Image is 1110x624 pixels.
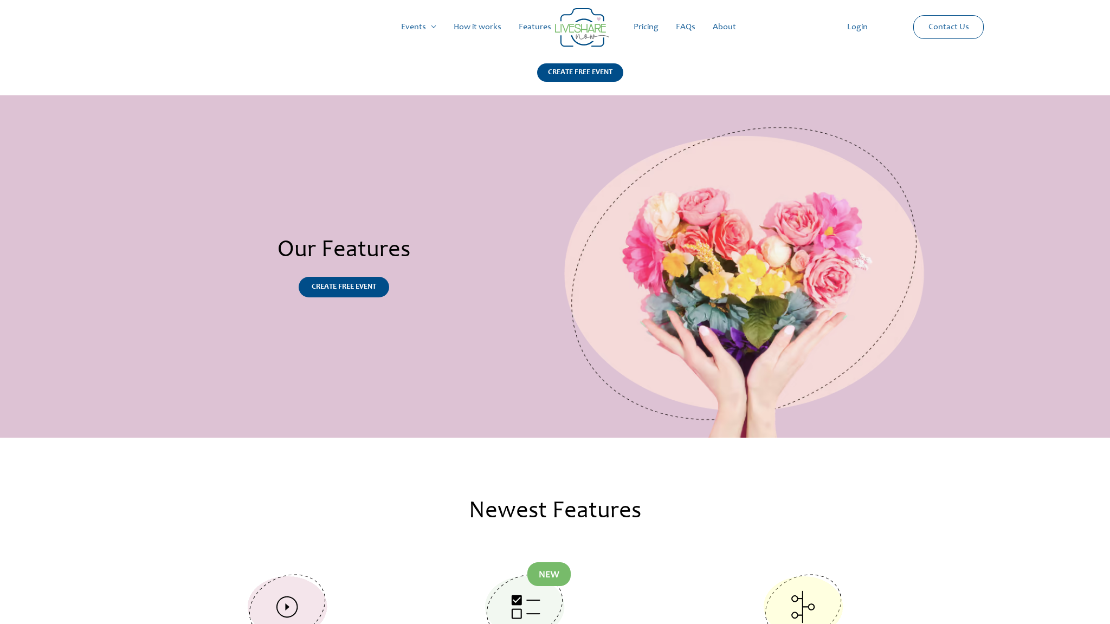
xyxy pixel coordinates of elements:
img: Group 14 | Live Photo Slideshow for Events | Create Free Events Album for Any Occasion [555,8,609,47]
span: CREATE FREE EVENT [312,283,376,291]
a: About [704,10,745,44]
a: FAQs [667,10,704,44]
h2: Our Features [132,236,555,266]
a: Pricing [625,10,667,44]
h2: Newest Features [5,497,1105,527]
a: Login [838,10,876,44]
a: How it works [445,10,510,44]
a: Contact Us [920,16,978,38]
a: Events [392,10,445,44]
a: CREATE FREE EVENT [299,277,389,297]
div: CREATE FREE EVENT [537,63,623,82]
img: Group 13921 | Live Photo Slideshow for Events | Create Free Events Album for Any Occasion [555,95,935,438]
a: CREATE FREE EVENT [537,63,623,95]
nav: Site Navigation [19,10,1091,44]
a: Features [510,10,560,44]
